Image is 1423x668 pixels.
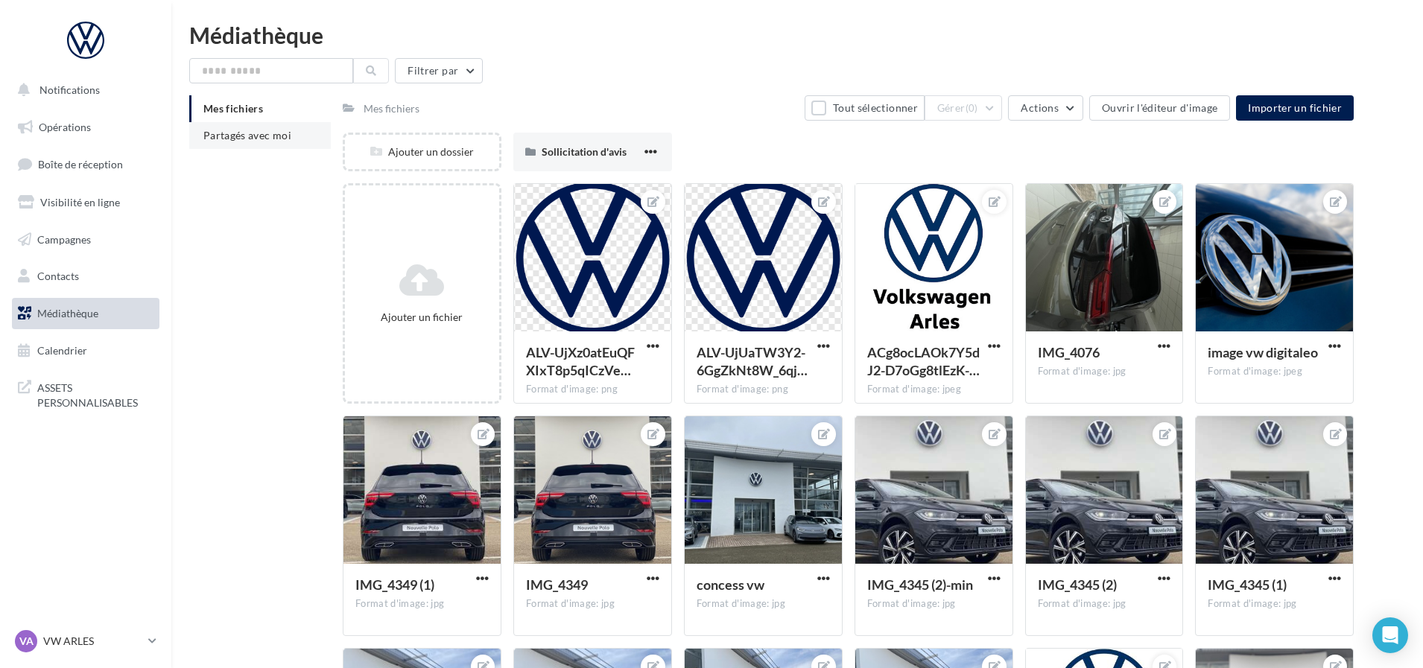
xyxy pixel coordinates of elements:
[1248,101,1342,114] span: Importer un fichier
[1038,365,1171,378] div: Format d'image: jpg
[37,232,91,245] span: Campagnes
[39,83,100,96] span: Notifications
[40,196,120,209] span: Visibilité en ligne
[925,95,1003,121] button: Gérer(0)
[37,270,79,282] span: Contacts
[526,576,588,593] span: IMG_4349
[697,344,808,378] span: ALV-UjUaTW3Y2-6GgZkNt8W_6qjV_PRQPrjlPR6-FR48_DiRcl1KJ6vR
[697,576,764,593] span: concess vw
[9,372,162,416] a: ASSETS PERSONNALISABLES
[19,634,34,649] span: VA
[38,158,123,171] span: Boîte de réception
[364,101,419,116] div: Mes fichiers
[9,224,162,255] a: Campagnes
[355,576,434,593] span: IMG_4349 (1)
[1038,576,1117,593] span: IMG_4345 (2)
[867,344,980,378] span: ACg8ocLAOk7Y5dJ2-D7oGg8tlEzK-EpGBmVVNOKh9kD6nQFaI-prgGuH
[39,121,91,133] span: Opérations
[351,310,493,325] div: Ajouter un fichier
[43,634,142,649] p: VW ARLES
[805,95,924,121] button: Tout sélectionner
[526,383,659,396] div: Format d'image: png
[9,298,162,329] a: Médiathèque
[1372,617,1408,653] div: Open Intercom Messenger
[697,597,830,611] div: Format d'image: jpg
[542,145,627,158] span: Sollicitation d'avis
[526,597,659,611] div: Format d'image: jpg
[189,24,1405,46] div: Médiathèque
[1208,576,1287,593] span: IMG_4345 (1)
[697,383,830,396] div: Format d'image: png
[1208,597,1341,611] div: Format d'image: jpg
[1038,344,1100,360] span: IMG_4076
[867,383,1001,396] div: Format d'image: jpeg
[1021,101,1058,114] span: Actions
[1008,95,1083,121] button: Actions
[12,627,159,655] a: VA VW ARLES
[9,261,162,292] a: Contacts
[526,344,635,378] span: ALV-UjXz0atEuQFXIxT8p5qICzVeHGcbPIpw_1ly7mJfFuezHtZ7Ox8F
[966,102,978,114] span: (0)
[1038,597,1171,611] div: Format d'image: jpg
[1236,95,1354,121] button: Importer un fichier
[37,344,87,357] span: Calendrier
[9,148,162,180] a: Boîte de réception
[203,102,263,115] span: Mes fichiers
[9,187,162,218] a: Visibilité en ligne
[867,597,1001,611] div: Format d'image: jpg
[203,129,291,141] span: Partagés avec moi
[37,307,98,319] span: Médiathèque
[1089,95,1230,121] button: Ouvrir l'éditeur d'image
[9,74,156,106] button: Notifications
[867,576,973,593] span: IMG_4345 (2)-min
[395,58,483,83] button: Filtrer par
[1208,344,1318,360] span: image vw digitaleo
[37,378,153,410] span: ASSETS PERSONNALISABLES
[9,112,162,143] a: Opérations
[9,335,162,366] a: Calendrier
[1208,365,1341,378] div: Format d'image: jpeg
[355,597,489,611] div: Format d'image: jpg
[345,144,499,159] div: Ajouter un dossier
